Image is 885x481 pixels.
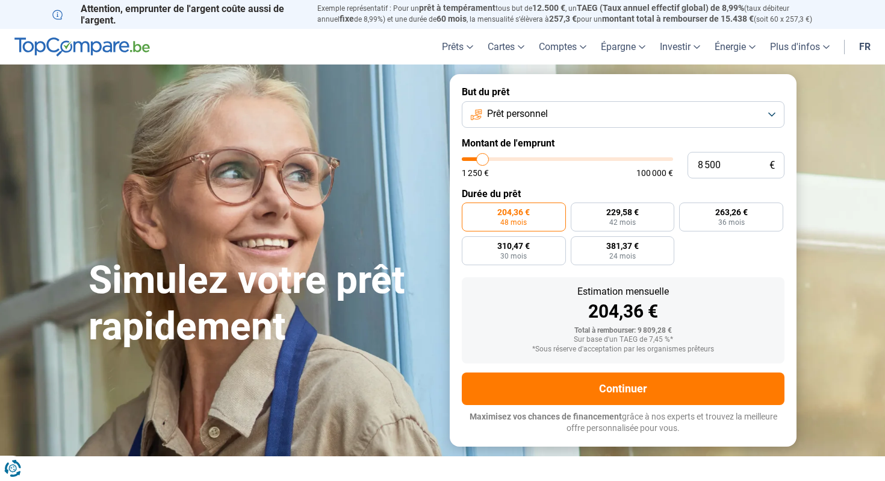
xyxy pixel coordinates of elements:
[487,107,548,121] span: Prêt personnel
[480,29,532,64] a: Cartes
[462,411,784,435] p: grâce à nos experts et trouvez la meilleure offre personnalisée pour vous.
[471,327,775,335] div: Total à rembourser: 9 809,28 €
[470,412,622,421] span: Maximisez vos chances de financement
[715,208,748,216] span: 263,26 €
[636,169,673,177] span: 100 000 €
[471,336,775,344] div: Sur base d'un TAEG de 7,45 %*
[14,37,150,57] img: TopCompare
[602,14,754,24] span: montant total à rembourser de 15.438 €
[462,188,784,200] label: Durée du prêt
[471,287,775,297] div: Estimation mensuelle
[549,14,577,24] span: 257,3 €
[471,303,775,321] div: 204,36 €
[609,219,636,226] span: 42 mois
[419,3,495,13] span: prêt à tempérament
[609,253,636,260] span: 24 mois
[317,3,833,25] p: Exemple représentatif : Pour un tous but de , un (taux débiteur annuel de 8,99%) et une durée de ...
[500,253,527,260] span: 30 mois
[88,257,435,350] h1: Simulez votre prêt rapidement
[497,208,530,216] span: 204,36 €
[532,29,594,64] a: Comptes
[435,29,480,64] a: Prêts
[471,345,775,354] div: *Sous réserve d'acceptation par les organismes prêteurs
[52,3,303,26] p: Attention, emprunter de l'argent coûte aussi de l'argent.
[769,160,775,171] span: €
[606,242,639,250] span: 381,37 €
[852,29,878,64] a: fr
[497,242,530,250] span: 310,47 €
[462,373,784,405] button: Continuer
[763,29,837,64] a: Plus d'infos
[462,86,784,98] label: But du prêt
[707,29,763,64] a: Énergie
[577,3,744,13] span: TAEG (Taux annuel effectif global) de 8,99%
[718,219,745,226] span: 36 mois
[653,29,707,64] a: Investir
[500,219,527,226] span: 48 mois
[532,3,565,13] span: 12.500 €
[594,29,653,64] a: Épargne
[462,101,784,128] button: Prêt personnel
[340,14,354,24] span: fixe
[462,137,784,149] label: Montant de l'emprunt
[606,208,639,216] span: 229,58 €
[462,169,489,177] span: 1 250 €
[436,14,467,24] span: 60 mois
